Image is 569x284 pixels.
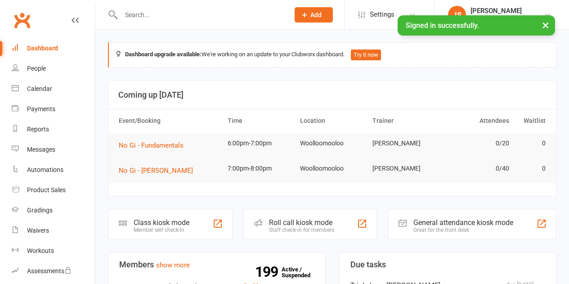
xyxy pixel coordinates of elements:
[12,261,95,281] a: Assessments
[27,186,66,194] div: Product Sales
[269,227,334,233] div: Staff check-in for members
[224,158,296,179] td: 7:00pm-8:00pm
[11,9,33,32] a: Clubworx
[118,90,546,99] h3: Coming up [DATE]
[134,227,189,233] div: Member self check-in
[12,160,95,180] a: Automations
[125,51,202,58] strong: Dashboard upgrade available:
[156,261,190,269] a: show more
[108,42,556,68] div: We're working on an update to your Clubworx dashboard.
[27,45,58,52] div: Dashboard
[368,158,441,179] td: [PERSON_NAME]
[119,141,184,149] span: No Gi - Fundamentals
[513,133,550,154] td: 0
[513,109,550,132] th: Waitlist
[27,267,72,275] div: Assessments
[368,133,441,154] td: [PERSON_NAME]
[12,200,95,221] a: Gradings
[119,260,314,269] h3: Members
[350,260,546,269] h3: Due tasks
[448,6,466,24] div: JS
[370,5,394,25] span: Settings
[224,109,296,132] th: Time
[134,218,189,227] div: Class kiosk mode
[27,247,54,254] div: Workouts
[12,221,95,241] a: Waivers
[224,133,296,154] td: 6:00pm-7:00pm
[413,227,513,233] div: Great for the front desk
[413,218,513,227] div: General attendance kiosk mode
[12,140,95,160] a: Messages
[368,109,441,132] th: Trainer
[12,180,95,200] a: Product Sales
[27,126,49,133] div: Reports
[27,105,55,113] div: Payments
[27,227,49,234] div: Waivers
[118,9,283,21] input: Search...
[12,241,95,261] a: Workouts
[310,11,322,18] span: Add
[351,50,381,60] button: Try it now
[119,165,199,176] button: No Gi - [PERSON_NAME]
[12,38,95,59] a: Dashboard
[119,140,190,151] button: No Gi - Fundamentals
[296,133,368,154] td: Woolloomooloo
[115,109,224,132] th: Event/Booking
[119,167,193,175] span: No Gi - [PERSON_NAME]
[295,7,333,23] button: Add
[296,109,368,132] th: Location
[269,218,334,227] div: Roll call kiosk mode
[27,207,53,214] div: Gradings
[538,15,554,35] button: ×
[441,109,513,132] th: Attendees
[513,158,550,179] td: 0
[27,166,63,173] div: Automations
[12,119,95,140] a: Reports
[441,133,513,154] td: 0/20
[27,85,52,92] div: Calendar
[441,158,513,179] td: 0/40
[27,146,55,153] div: Messages
[470,7,522,15] div: [PERSON_NAME]
[12,99,95,119] a: Payments
[12,59,95,79] a: People
[406,21,479,30] span: Signed in successfully.
[470,15,522,23] div: Higher Jiu Jitsu
[255,265,282,279] strong: 199
[12,79,95,99] a: Calendar
[27,65,46,72] div: People
[296,158,368,179] td: Woolloomooloo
